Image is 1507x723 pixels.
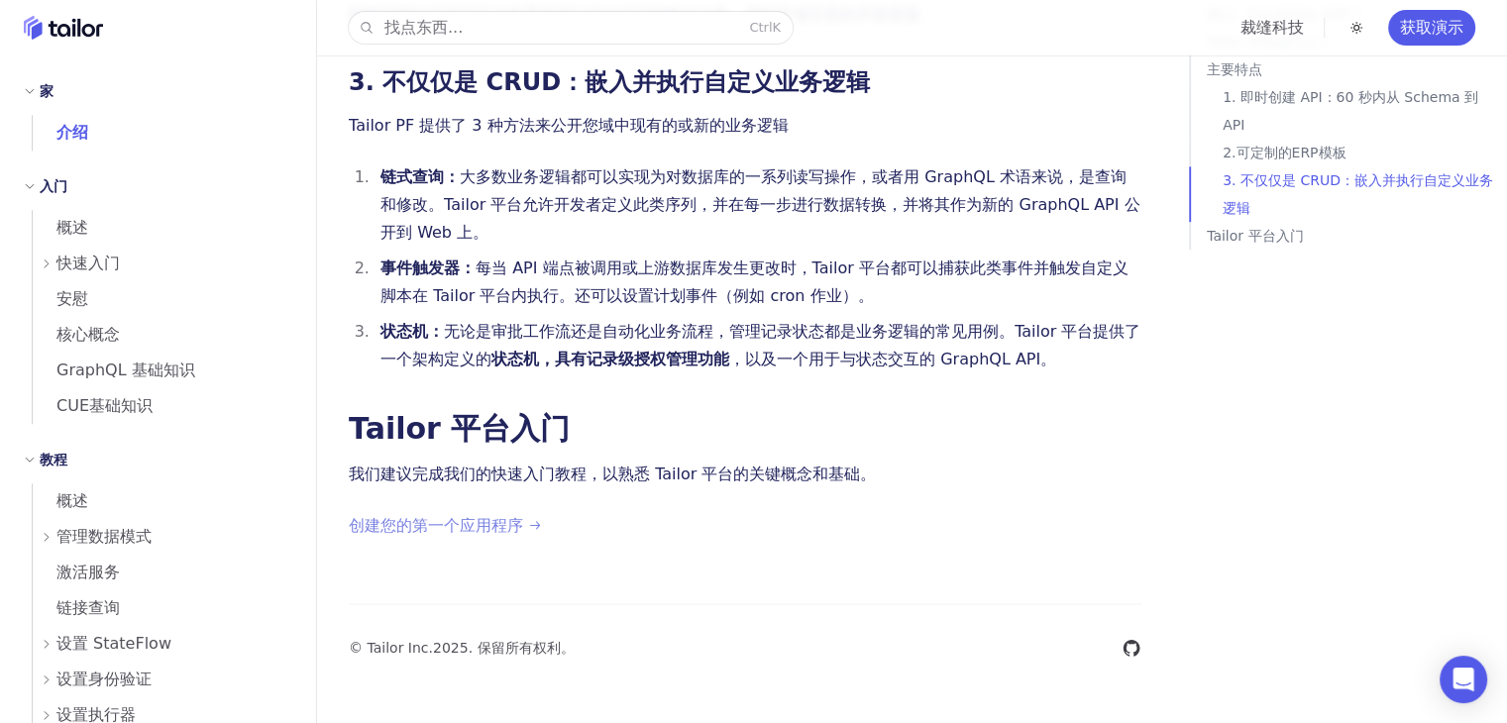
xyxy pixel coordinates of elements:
[433,640,469,656] font: 2025
[1207,222,1499,250] a: Tailor 平台入门
[1207,55,1499,83] a: 主要特点
[349,116,789,135] font: Tailor PF 提供了 3 种方法来公开您域中现有的或新的业务逻辑
[33,555,292,590] a: 激活服务
[33,590,292,626] a: 链接查询
[1207,61,1262,77] font: 主要特点
[56,491,88,510] font: 概述
[33,115,292,151] a: 介绍
[56,289,88,308] font: 安慰
[56,396,153,415] font: CUE基础知识
[56,123,88,142] font: 介绍
[1223,83,1499,139] a: 1. 即时创建 API：60 秒内从 Schema 到 API
[1240,18,1304,37] a: 裁缝科技
[56,218,88,237] font: 概述
[33,317,292,353] a: 核心概念
[56,527,152,546] font: 管理数据模式
[469,640,575,656] font: . 保留所有权利。
[349,512,541,540] a: 创建您的第一个应用程序
[1223,172,1493,216] font: 3. 不仅仅是 CRUD：嵌入并执行自定义业务逻辑
[40,83,54,99] font: 家
[380,258,1129,305] font: 每当 API 端点被调用或上游数据库发生更改时，Tailor 平台都可以捕获此类事件并触发自定义脚本在 Tailor 平台内执行。还可以设置计划事件（例如 cron 作业）。
[56,325,120,344] font: 核心概念
[1223,145,1346,160] font: 2.可定制的ERP模板
[1345,16,1368,40] button: 切换暗模式
[380,167,460,186] font: 链式查询：
[380,167,1139,242] font: 大多数业务逻辑都可以实现为对数据库的一系列读写操作，或者用 GraphQL 术语来说，是查询和修改。Tailor 平台允许开发者定义此类序列，并在每一步进行数据转换，并将其作为新的 GraphQ...
[749,20,772,35] kbd: Ctrl
[349,12,793,44] button: 找点东西...CtrlK
[33,210,292,246] a: 概述
[772,20,781,35] kbd: K
[349,68,870,96] a: 3. 不仅仅是 CRUD：嵌入并执行自定义业务逻辑
[1440,656,1487,703] div: 打开 Intercom Messenger
[349,640,433,656] font: © Tailor Inc.
[491,350,729,368] font: 状态机，具有记录级授权管理功能
[56,361,195,379] font: GraphQL 基础知识
[349,411,570,446] font: Tailor 平台入门
[1223,166,1499,222] a: 3. 不仅仅是 CRUD：嵌入并执行自定义业务逻辑
[349,465,876,483] font: 我们建议完成我们的快速入门教程，以熟悉 Tailor 平台的关键概念和基础。
[40,452,67,467] font: 教程
[380,258,476,277] font: 事件触发器：
[384,18,463,37] font: 找点东西...
[56,634,171,653] font: 设置 StateFlow
[1400,18,1463,37] font: 获取演示
[1207,228,1303,244] font: Tailor 平台入门
[33,353,292,388] a: GraphQL 基础知识
[56,254,120,272] font: 快速入门
[24,16,103,40] a: 家
[1223,139,1499,166] a: 2.可定制的ERP模板
[56,598,120,617] font: 链接查询
[729,350,1056,368] font: ，以及一个用于与状态交互的 GraphQL API。
[56,563,120,581] font: 激活服务
[56,670,152,688] font: 设置身份验证
[1388,10,1475,46] a: 获取演示
[33,483,292,519] a: 概述
[349,516,523,535] font: 创建您的第一个应用程序
[1223,89,1478,133] font: 1. 即时创建 API：60 秒内从 Schema 到 API
[33,281,292,317] a: 安慰
[380,322,444,341] font: 状态机：
[380,322,1140,368] font: 无论是审批工作流还是自动化业务流程，管理记录状态都是业务逻辑的常见用例。Tailor 平台提供了一个架构定义的
[33,388,292,424] a: CUE基础知识
[40,178,67,194] font: 入门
